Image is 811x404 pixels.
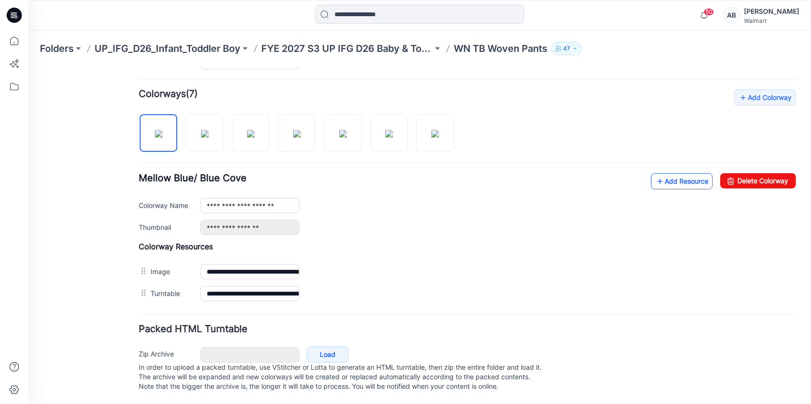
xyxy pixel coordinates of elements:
span: Mellow Blue/ Blue Cove [110,106,218,117]
a: UP_IFG_D26_Infant_Toddler Boy [95,42,240,55]
span: 50 [704,8,714,16]
p: In order to upload a packed turntable, use VStitcher or Lotta to generate an HTML turntable, then... [110,296,767,325]
label: Turntable [122,221,162,232]
label: Image [122,199,162,210]
label: Zip Archive [110,282,162,292]
p: 47 [563,43,570,54]
button: 47 [551,42,582,55]
h4: Packed HTML Turntable [110,258,767,267]
a: Folders [40,42,74,55]
a: FYE 2027 S3 UP IFG D26 Baby & Toddler Boy [261,42,433,55]
label: Colorway Name [110,133,162,144]
p: WN TB Woven Pants [454,42,547,55]
iframe: edit-style [29,67,811,404]
a: Load [278,280,320,296]
div: AB [723,7,740,24]
div: [PERSON_NAME] [744,6,799,17]
a: Add Resource [622,107,684,123]
div: Walmart [744,17,799,24]
h4: Colorway Resources [110,175,767,185]
label: Thumbnail [110,155,162,166]
a: Delete Colorway [692,107,767,122]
